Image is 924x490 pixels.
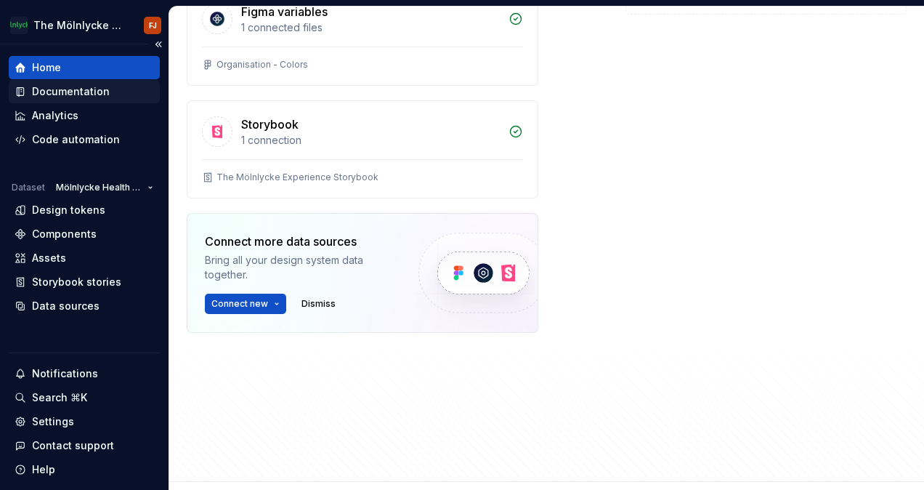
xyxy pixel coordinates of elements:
[32,275,121,289] div: Storybook stories
[10,17,28,34] img: 91fb9bbd-befe-470e-ae9b-8b56c3f0f44a.png
[301,298,336,310] span: Dismiss
[32,366,98,381] div: Notifications
[9,56,160,79] a: Home
[32,108,78,123] div: Analytics
[32,84,110,99] div: Documentation
[241,20,500,35] div: 1 connected files
[148,34,169,55] button: Collapse sidebar
[9,270,160,294] a: Storybook stories
[295,294,342,314] button: Dismiss
[9,80,160,103] a: Documentation
[33,18,126,33] div: The Mölnlycke Experience
[216,172,378,183] div: The Mölnlycke Experience Storybook
[9,222,160,246] a: Components
[56,182,142,193] span: Mölnlycke Health Care
[216,59,308,71] div: Organisation - Colors
[149,20,157,31] div: FJ
[205,294,286,314] button: Connect new
[32,299,100,313] div: Data sources
[32,390,87,405] div: Search ⌘K
[9,246,160,270] a: Assets
[9,434,160,457] button: Contact support
[32,227,97,241] div: Components
[32,203,105,217] div: Design tokens
[241,3,328,20] div: Figma variables
[32,462,55,477] div: Help
[12,182,45,193] div: Dataset
[9,458,160,481] button: Help
[32,414,74,429] div: Settings
[241,133,500,148] div: 1 connection
[241,116,299,133] div: Storybook
[49,177,160,198] button: Mölnlycke Health Care
[211,298,268,310] span: Connect new
[9,362,160,385] button: Notifications
[32,132,120,147] div: Code automation
[9,410,160,433] a: Settings
[32,251,66,265] div: Assets
[9,104,160,127] a: Analytics
[205,233,394,250] div: Connect more data sources
[32,60,61,75] div: Home
[205,253,394,282] div: Bring all your design system data together.
[3,9,166,41] button: The Mölnlycke ExperienceFJ
[187,100,538,198] a: Storybook1 connectionThe Mölnlycke Experience Storybook
[9,294,160,318] a: Data sources
[9,128,160,151] a: Code automation
[32,438,114,453] div: Contact support
[9,386,160,409] button: Search ⌘K
[9,198,160,222] a: Design tokens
